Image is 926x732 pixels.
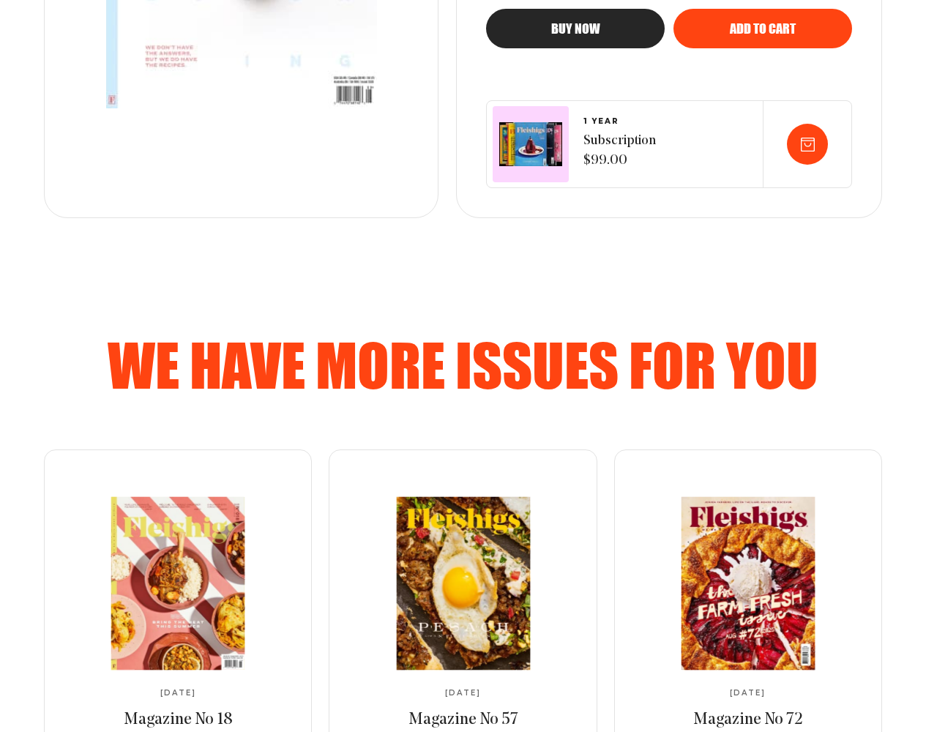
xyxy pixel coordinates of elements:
span: Subscription $99.00 [583,132,656,171]
span: [DATE] [730,689,766,698]
span: Magazine No 72 [693,712,803,728]
a: 1 YEARSubscription $99.00 [583,117,656,171]
button: Buy now [486,9,665,48]
img: Magazine No 72 [625,497,870,671]
a: Magazine No 72 [693,709,803,731]
img: Magazine No 57 [340,497,586,671]
span: [DATE] [445,689,481,698]
span: [DATE] [160,689,196,698]
a: Magazine No 72Magazine No 72 [626,497,870,670]
span: Magazine No 18 [124,712,233,728]
a: Magazine No 57Magazine No 57 [341,497,586,670]
img: Magazines image [499,122,562,167]
h2: We Have More Issues For You [89,335,838,394]
span: 1 YEAR [583,117,656,126]
a: Magazine No 18 [124,709,233,731]
a: Magazine No 57 [408,709,518,731]
span: Magazine No 57 [408,712,518,728]
img: Magazine No 18 [56,497,301,671]
a: Magazine No 18Magazine No 18 [56,497,300,670]
span: Buy now [551,22,600,35]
